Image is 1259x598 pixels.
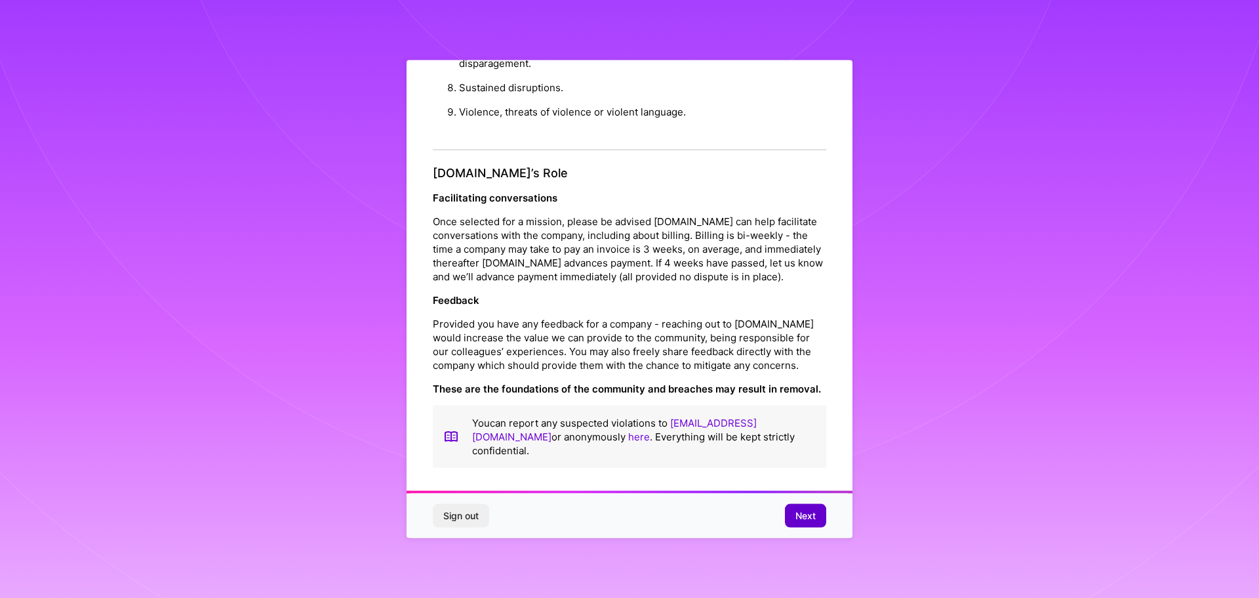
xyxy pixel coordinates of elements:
[459,75,826,100] li: Sustained disruptions.
[433,382,821,395] strong: These are the foundations of the community and breaches may result in removal.
[433,504,489,528] button: Sign out
[628,430,650,442] a: here
[472,416,757,442] a: [EMAIL_ADDRESS][DOMAIN_NAME]
[433,214,826,283] p: Once selected for a mission, please be advised [DOMAIN_NAME] can help facilitate conversations wi...
[472,416,816,457] p: You can report any suspected violations to or anonymously . Everything will be kept strictly conf...
[433,293,479,306] strong: Feedback
[433,316,826,372] p: Provided you have any feedback for a company - reaching out to [DOMAIN_NAME] would increase the v...
[785,504,826,528] button: Next
[459,100,826,124] li: Violence, threats of violence or violent language.
[795,509,816,523] span: Next
[443,416,459,457] img: book icon
[433,191,557,203] strong: Facilitating conversations
[443,509,479,523] span: Sign out
[433,166,826,181] h4: [DOMAIN_NAME]’s Role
